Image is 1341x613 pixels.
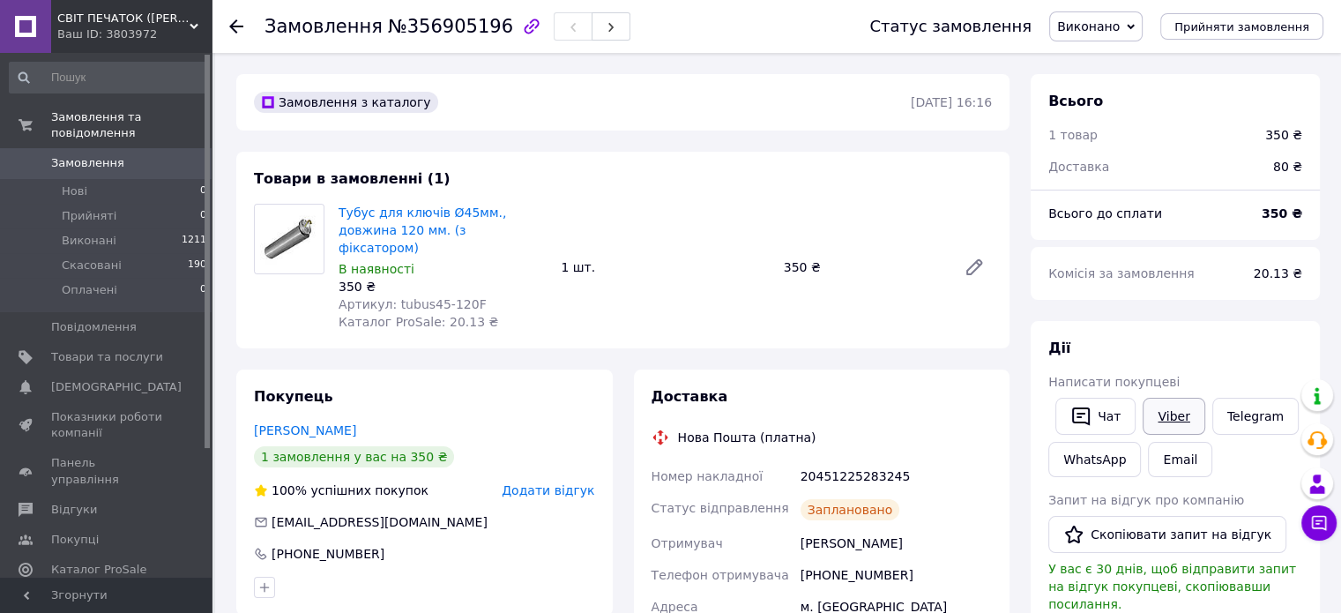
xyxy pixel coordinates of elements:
div: [PHONE_NUMBER] [797,559,995,591]
div: 1 шт. [554,255,776,280]
span: 100% [272,483,307,497]
button: Прийняти замовлення [1160,13,1323,40]
span: Виконано [1057,19,1120,34]
span: Панель управління [51,455,163,487]
span: Каталог ProSale [51,562,146,578]
span: 0 [200,183,206,199]
span: СВІТ ПЕЧАТОК (ФОП Коваленко Є.С.) [57,11,190,26]
div: [PHONE_NUMBER] [270,545,386,563]
div: Ваш ID: 3803972 [57,26,212,42]
div: 350 ₴ [777,255,950,280]
a: Telegram [1212,398,1299,435]
span: Каталог ProSale: 20.13 ₴ [339,315,498,329]
span: Статус відправлення [652,501,789,515]
span: 20.13 ₴ [1254,266,1302,280]
span: 0 [200,282,206,298]
span: №356905196 [388,16,513,37]
span: 1 товар [1048,128,1098,142]
div: Повернутися назад [229,18,243,35]
div: Заплановано [801,499,900,520]
span: Номер накладної [652,469,764,483]
span: Скасовані [62,258,122,273]
span: Артикул: tubus45-120F [339,297,487,311]
span: Показники роботи компанії [51,409,163,441]
a: WhatsApp [1048,442,1141,477]
div: 20451225283245 [797,460,995,492]
span: Додати відгук [502,483,594,497]
span: Виконані [62,233,116,249]
span: Прийняті [62,208,116,224]
div: Статус замовлення [869,18,1032,35]
span: Запит на відгук про компанію [1048,493,1244,507]
span: Отримувач [652,536,723,550]
span: Всього [1048,93,1103,109]
b: 350 ₴ [1262,206,1302,221]
span: [EMAIL_ADDRESS][DOMAIN_NAME] [272,515,488,529]
time: [DATE] 16:16 [911,95,992,109]
span: Товари та послуги [51,349,163,365]
span: 1211 [182,233,206,249]
span: Прийняти замовлення [1174,20,1309,34]
div: 350 ₴ [339,278,547,295]
a: Viber [1143,398,1204,435]
button: Чат з покупцем [1301,505,1337,541]
div: 1 замовлення у вас на 350 ₴ [254,446,454,467]
span: Дії [1048,340,1070,356]
span: Телефон отримувача [652,568,789,582]
span: Повідомлення [51,319,137,335]
div: 80 ₴ [1263,147,1313,186]
div: Нова Пошта (платна) [674,429,821,446]
span: У вас є 30 днів, щоб відправити запит на відгук покупцеві, скопіювавши посилання. [1048,562,1296,611]
input: Пошук [9,62,208,93]
button: Email [1148,442,1212,477]
span: 190 [188,258,206,273]
span: Оплачені [62,282,117,298]
img: Тубус для ключів Ø45мм., довжина 120 мм. (з фіксатором) [255,205,324,273]
span: Замовлення та повідомлення [51,109,212,141]
span: Доставка [1048,160,1109,174]
a: Редагувати [957,250,992,285]
span: Доставка [652,388,728,405]
span: Написати покупцеві [1048,375,1180,389]
a: [PERSON_NAME] [254,423,356,437]
span: Замовлення [51,155,124,171]
span: Всього до сплати [1048,206,1162,221]
div: Замовлення з каталогу [254,92,438,113]
div: [PERSON_NAME] [797,527,995,559]
span: Замовлення [264,16,383,37]
span: Відгуки [51,502,97,518]
span: Комісія за замовлення [1048,266,1195,280]
div: успішних покупок [254,482,428,499]
span: Нові [62,183,87,199]
span: [DEMOGRAPHIC_DATA] [51,379,182,395]
span: Покупець [254,388,333,405]
span: 0 [200,208,206,224]
span: В наявності [339,262,414,276]
span: Покупці [51,532,99,548]
button: Чат [1055,398,1136,435]
span: Товари в замовленні (1) [254,170,451,187]
a: Тубус для ключів Ø45мм., довжина 120 мм. (з фіксатором) [339,206,506,255]
button: Скопіювати запит на відгук [1048,516,1286,553]
div: 350 ₴ [1265,126,1302,144]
